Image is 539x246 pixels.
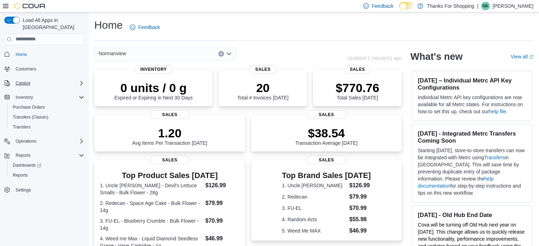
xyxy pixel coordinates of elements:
[10,103,84,111] span: Purchase Orders
[138,24,160,31] span: Feedback
[349,204,371,212] dd: $70.99
[10,103,48,111] a: Purchase Orders
[13,137,84,145] span: Operations
[349,227,371,235] dd: $46.99
[307,110,346,119] span: Sales
[13,185,84,194] span: Settings
[205,217,239,225] dd: $70.99
[100,217,202,231] dt: 3. FU-EL - Blueberry Crumble - Bulk Flower - 14g
[100,200,202,214] dt: 2. Redecan - Space Age Cake - Bulk Flower - 14g
[1,150,87,160] button: Reports
[20,17,84,31] span: Load All Apps in [GEOGRAPHIC_DATA]
[336,81,379,95] p: $770.76
[127,20,163,34] a: Feedback
[14,2,46,10] img: Cova
[10,123,33,131] a: Transfers
[307,156,346,164] span: Sales
[1,184,87,195] button: Settings
[94,18,123,32] h1: Home
[100,182,202,196] dt: 1. Uncle [PERSON_NAME] - Devil's Lettuce Smalls - Bulk Flower - 28g
[349,193,371,201] dd: $79.99
[427,2,474,10] p: Thanks For Shopping
[477,2,478,10] p: |
[16,187,31,193] span: Settings
[237,81,288,101] div: Total # Invoices [DATE]
[13,172,28,178] span: Reports
[13,124,30,130] span: Transfers
[349,181,371,190] dd: $126.99
[16,95,33,100] span: Inventory
[16,52,27,57] span: Home
[10,113,51,121] a: Transfers (Classic)
[1,92,87,102] button: Inventory
[13,79,33,87] button: Catalog
[4,46,84,213] nav: Complex example
[511,54,533,59] a: View allExternal link
[132,126,207,140] p: 1.20
[10,171,84,179] span: Reports
[13,114,48,120] span: Transfers (Classic)
[295,126,358,146] div: Transaction Average [DATE]
[282,193,347,200] dt: 2. Redecan
[16,153,30,158] span: Reports
[13,93,36,102] button: Inventory
[237,81,288,95] p: 20
[399,2,414,10] input: Dark Mode
[493,2,533,10] p: [PERSON_NAME]
[481,2,490,10] div: Nick Kelly
[418,130,526,144] h3: [DATE] - Integrated Metrc Transfers Coming Soon
[347,55,402,61] p: Updated 1 minute(s) ago
[10,171,30,179] a: Reports
[100,171,240,180] h3: Top Product Sales [DATE]
[418,94,526,115] p: Individual Metrc API key configurations are now available for all Metrc states. For instructions ...
[372,2,393,10] span: Feedback
[13,93,84,102] span: Inventory
[13,137,39,145] button: Operations
[418,77,526,91] h3: [DATE] – Individual Metrc API Key Configurations
[16,80,30,86] span: Catalog
[7,112,87,122] button: Transfers (Classic)
[282,205,347,212] dt: 3. FU-EL
[7,160,87,170] a: Dashboards
[10,161,44,170] a: Dashboards
[205,234,239,243] dd: $46.99
[349,215,371,224] dd: $55.98
[150,156,190,164] span: Sales
[13,104,45,110] span: Purchase Orders
[13,50,30,59] a: Home
[418,176,494,189] a: help documentation
[418,211,526,218] h3: [DATE] - Old Hub End Date
[1,49,87,59] button: Home
[7,102,87,112] button: Purchase Orders
[1,136,87,146] button: Operations
[249,65,276,74] span: Sales
[13,162,41,168] span: Dashboards
[483,2,489,10] span: NK
[16,66,36,72] span: Customers
[205,199,239,207] dd: $79.99
[150,110,190,119] span: Sales
[13,65,39,73] a: Customers
[529,55,533,59] svg: External link
[7,122,87,132] button: Transfers
[13,79,84,87] span: Catalog
[484,155,505,160] a: Transfers
[282,216,347,223] dt: 4. Random Acts
[282,182,347,189] dt: 1. Uncle [PERSON_NAME]
[1,78,87,88] button: Catalog
[114,81,193,95] p: 0 units / 0 g
[1,64,87,74] button: Customers
[16,138,37,144] span: Operations
[489,109,506,114] a: help file
[282,171,371,180] h3: Top Brand Sales [DATE]
[10,113,84,121] span: Transfers (Classic)
[13,151,33,160] button: Reports
[218,51,224,57] button: Clear input
[13,151,84,160] span: Reports
[336,81,379,101] div: Total Sales [DATE]
[344,65,371,74] span: Sales
[13,64,84,73] span: Customers
[13,186,34,194] a: Settings
[205,181,239,190] dd: $126.99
